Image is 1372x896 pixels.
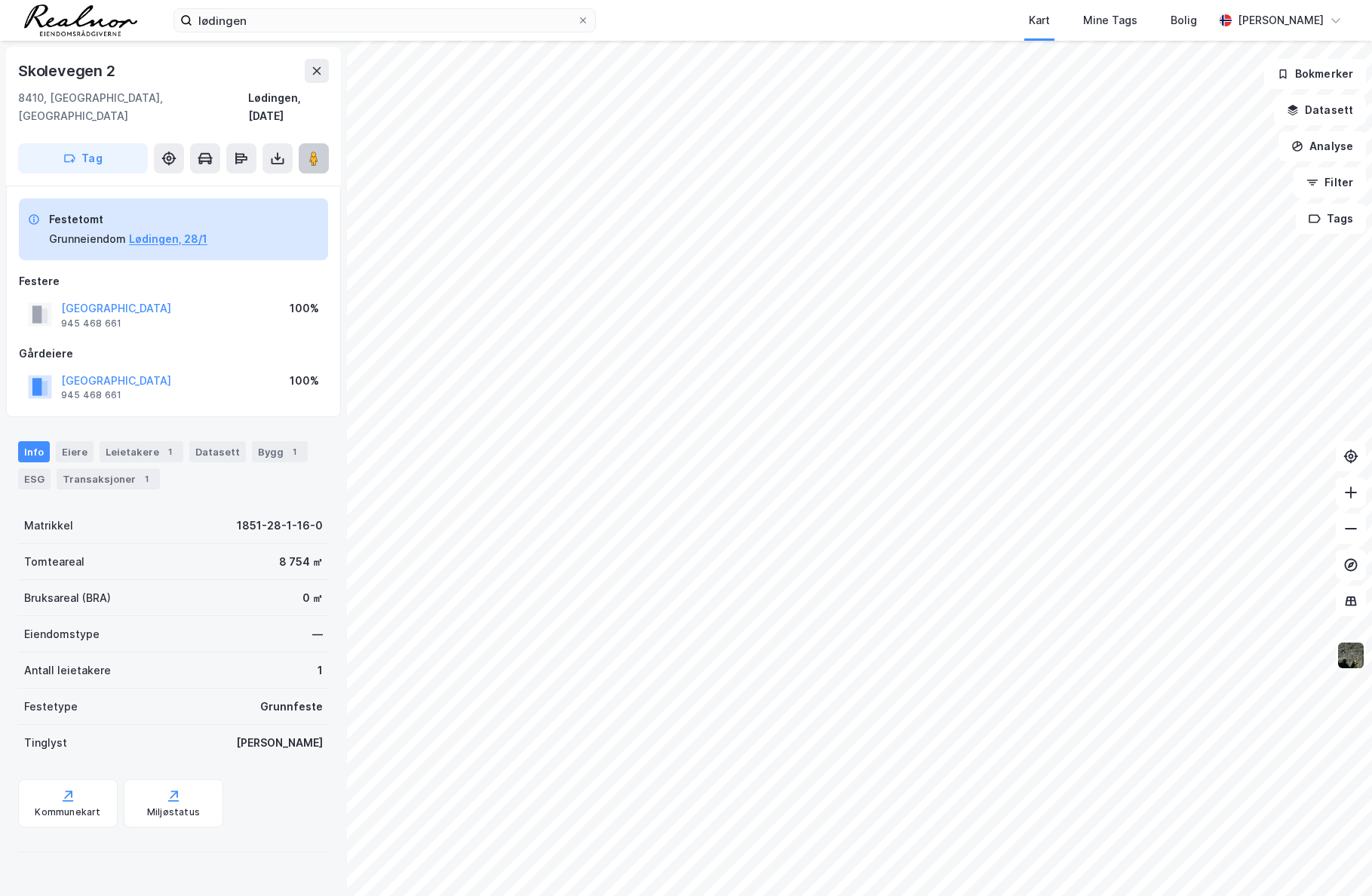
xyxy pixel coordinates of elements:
[248,89,329,125] div: Lødingen, [DATE]
[35,806,100,818] div: Kommunekart
[24,517,73,535] div: Matrikkel
[1297,824,1372,896] iframe: Chat Widget
[56,441,94,462] div: Eiere
[19,345,328,363] div: Gårdeiere
[312,625,323,643] div: —
[24,734,67,752] div: Tinglyst
[236,734,323,752] div: [PERSON_NAME]
[162,444,177,459] div: 1
[24,553,84,571] div: Tomteareal
[1171,11,1197,29] div: Bolig
[279,553,323,571] div: 8 754 ㎡
[24,5,137,36] img: realnor-logo.934646d98de889bb5806.png
[189,441,246,462] div: Datasett
[18,143,148,173] button: Tag
[129,230,207,248] button: Lødingen, 28/1
[1238,11,1324,29] div: [PERSON_NAME]
[252,441,308,462] div: Bygg
[100,441,183,462] div: Leietakere
[18,468,51,489] div: ESG
[1278,131,1366,161] button: Analyse
[49,210,207,229] div: Festetomt
[287,444,302,459] div: 1
[24,698,78,716] div: Festetype
[18,59,118,83] div: Skolevegen 2
[61,389,121,401] div: 945 468 661
[1264,59,1366,89] button: Bokmerker
[1274,95,1366,125] button: Datasett
[1029,11,1050,29] div: Kart
[139,471,154,486] div: 1
[49,230,126,248] div: Grunneiendom
[19,272,328,290] div: Festere
[1337,641,1365,670] img: 9k=
[1297,824,1372,896] div: Kontrollprogram for chat
[237,517,323,535] div: 1851-28-1-16-0
[1294,167,1366,198] button: Filter
[290,372,319,390] div: 100%
[24,625,100,643] div: Eiendomstype
[302,589,323,607] div: 0 ㎡
[57,468,160,489] div: Transaksjoner
[290,299,319,318] div: 100%
[61,318,121,330] div: 945 468 661
[18,89,248,125] div: 8410, [GEOGRAPHIC_DATA], [GEOGRAPHIC_DATA]
[147,806,200,818] div: Miljøstatus
[1083,11,1137,29] div: Mine Tags
[318,661,323,680] div: 1
[260,698,323,716] div: Grunnfeste
[192,9,577,32] input: Søk på adresse, matrikkel, gårdeiere, leietakere eller personer
[24,589,111,607] div: Bruksareal (BRA)
[24,661,111,680] div: Antall leietakere
[18,441,50,462] div: Info
[1296,204,1366,234] button: Tags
